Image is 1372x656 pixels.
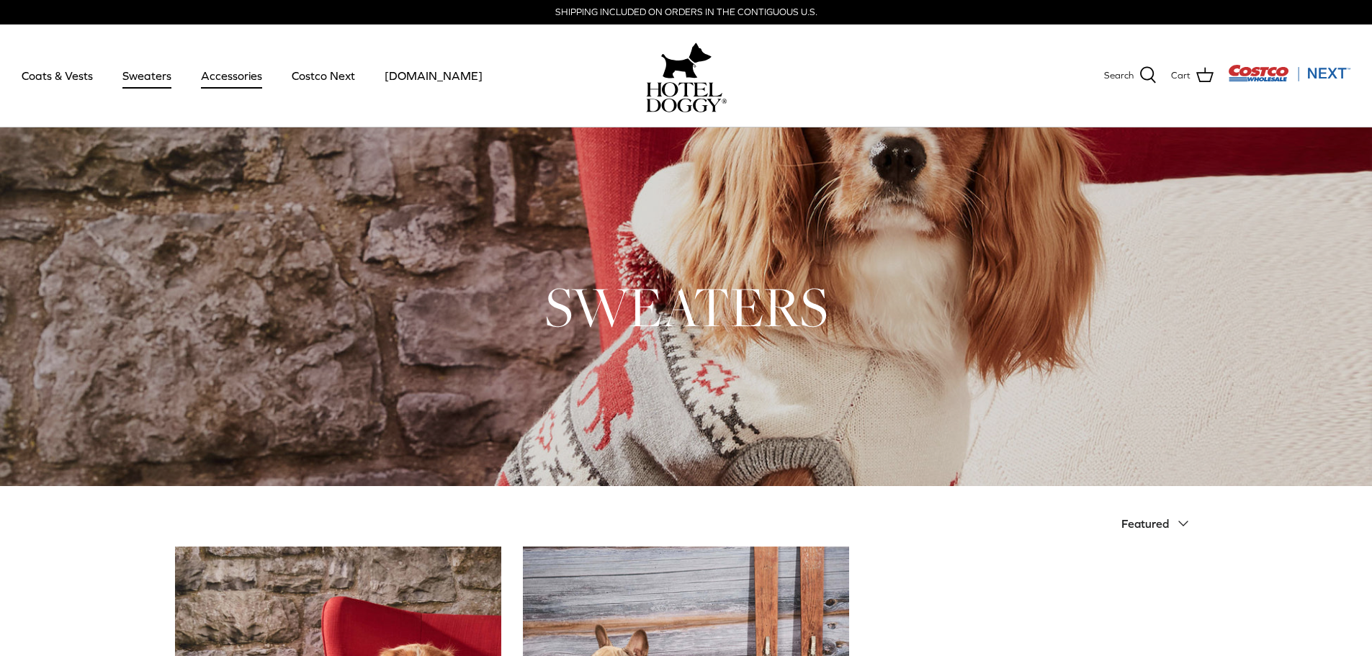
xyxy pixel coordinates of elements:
[1121,508,1198,539] button: Featured
[188,51,275,100] a: Accessories
[1104,68,1134,84] span: Search
[1104,66,1157,85] a: Search
[646,39,727,112] a: hoteldoggy.com hoteldoggycom
[1171,66,1214,85] a: Cart
[1121,517,1169,530] span: Featured
[646,82,727,112] img: hoteldoggycom
[279,51,368,100] a: Costco Next
[175,271,1198,342] h1: SWEATERS
[372,51,496,100] a: [DOMAIN_NAME]
[661,39,712,82] img: hoteldoggy.com
[1228,64,1350,82] img: Costco Next
[9,51,106,100] a: Coats & Vests
[1228,73,1350,84] a: Visit Costco Next
[1171,68,1191,84] span: Cart
[109,51,184,100] a: Sweaters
